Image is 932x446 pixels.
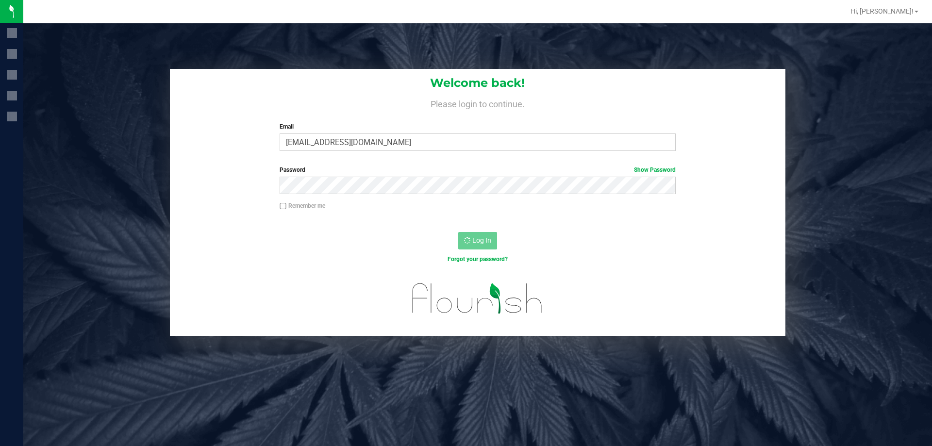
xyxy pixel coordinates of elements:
[458,232,497,249] button: Log In
[170,97,785,109] h4: Please login to continue.
[472,236,491,244] span: Log In
[280,122,675,131] label: Email
[280,201,325,210] label: Remember me
[448,256,508,263] a: Forgot your password?
[170,77,785,89] h1: Welcome back!
[280,203,286,210] input: Remember me
[634,166,676,173] a: Show Password
[850,7,914,15] span: Hi, [PERSON_NAME]!
[280,166,305,173] span: Password
[400,274,554,323] img: flourish_logo.svg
